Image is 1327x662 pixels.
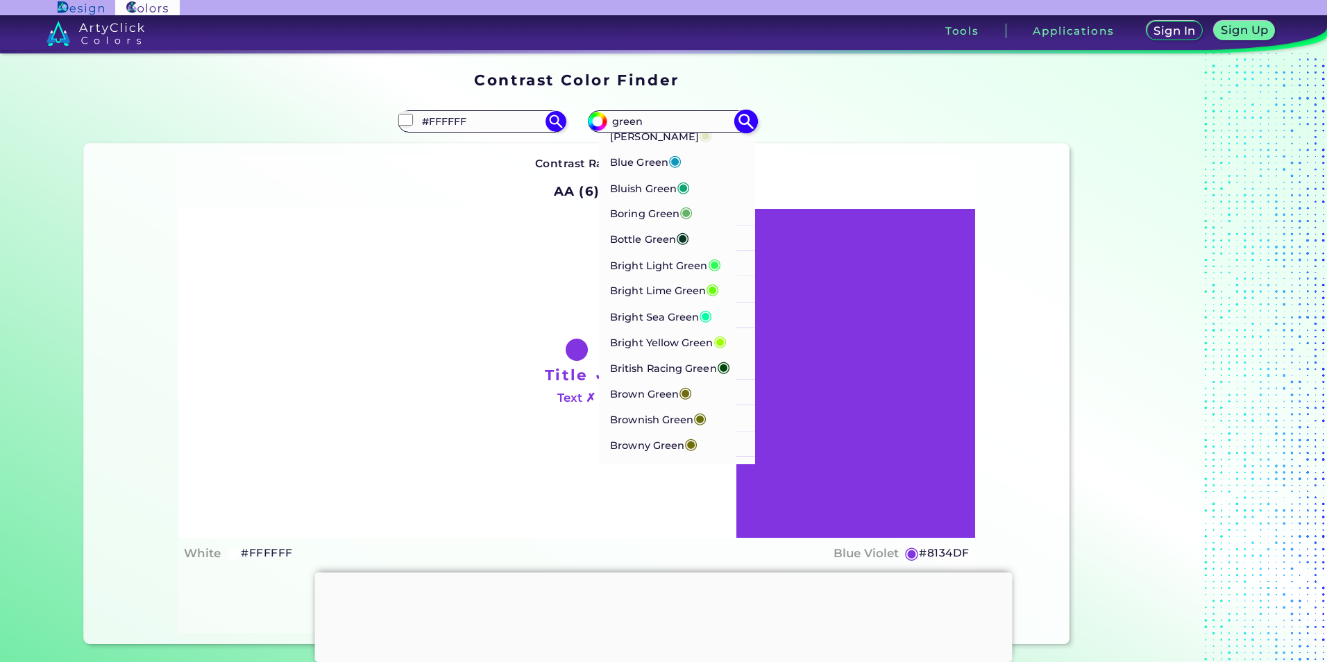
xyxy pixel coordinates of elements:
p: British Racing Green [610,353,730,379]
span: ◉ [717,357,730,375]
img: icon search [734,109,758,133]
input: type color 1.. [417,112,546,130]
span: ◉ [713,331,727,349]
p: Bluish Green [610,173,690,199]
a: Sign In [1149,22,1201,40]
span: ◉ [684,434,698,452]
span: ◉ [707,254,720,272]
h5: #FFFFFF [241,544,292,562]
span: ◉ [693,409,707,427]
p: Bright Yellow Green [610,328,727,353]
input: type color 2.. [607,112,736,130]
h4: Blue Violet [834,543,899,563]
img: logo_artyclick_colors_white.svg [47,21,144,46]
iframe: Advertisement [1075,67,1249,650]
span: ◉ [677,177,690,195]
span: ◉ [675,460,688,478]
iframe: Advertisement [315,572,1013,659]
h5: ◉ [226,545,242,561]
h4: White [184,543,221,563]
p: Boring Green [610,199,693,225]
span: ◉ [706,280,719,298]
p: Blue Green [610,148,682,173]
h3: Applications [1033,26,1114,36]
p: Bright Lime Green [610,276,720,302]
h1: Title ✓ [545,364,609,385]
h5: Sign In [1156,26,1193,36]
p: Bright Sea Green [610,302,712,328]
p: Camo Green [610,457,688,482]
p: Bottle Green [610,225,689,251]
p: Browny Green [610,431,698,457]
img: icon search [546,111,566,132]
img: ArtyClick Design logo [58,1,104,15]
h4: Text ✗ [557,388,595,408]
p: [PERSON_NAME] [610,122,712,148]
h2: AA (6) [547,176,606,206]
span: ◉ [679,383,692,401]
strong: Contrast Ratio [535,157,619,170]
span: ◉ [699,126,712,144]
h5: Sign Up [1223,25,1266,35]
a: Sign Up [1217,22,1272,40]
h5: #8134DF [919,544,969,562]
h1: Contrast Color Finder [474,69,679,90]
span: ◉ [699,305,712,323]
h3: Tools [945,26,979,36]
span: ◉ [676,228,689,246]
span: ◉ [679,203,693,221]
p: Brownish Green [610,405,707,431]
h5: ◉ [904,545,920,561]
span: ◉ [668,151,682,169]
p: Bright Light Green [610,251,721,276]
p: Brown Green [610,380,692,405]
